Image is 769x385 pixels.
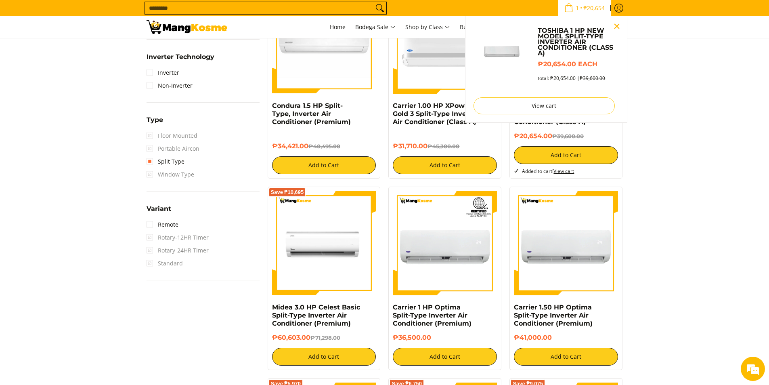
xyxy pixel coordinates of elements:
[538,60,618,68] h6: ₱20,654.00 each
[474,24,530,81] img: Default Title Toshiba 1 HP New Model Split-Type Inverter Air Conditioner (Class A)
[147,20,227,34] img: Bodega Sale Aircon l Mang Kosme: Home Appliances Warehouse Sale Split Type
[147,54,214,60] span: Inverter Technology
[272,334,376,342] h6: ₱60,603.00
[272,348,376,366] button: Add to Cart
[42,45,136,56] div: Chat with us now
[553,168,574,175] a: View cart
[393,191,497,295] img: Carrier 1 HP Optima Split-Type Inverter Air Conditioner (Premium)
[147,218,178,231] a: Remote
[574,5,580,11] span: 1
[552,133,584,139] del: ₱39,600.00
[147,129,197,142] span: Floor Mounted
[538,28,618,56] a: Toshiba 1 HP New Model Split-Type Inverter Air Conditioner (Class A)
[147,66,179,79] a: Inverter
[272,142,376,150] h6: ₱34,421.00
[514,348,618,366] button: Add to Cart
[611,20,623,32] button: Close pop up
[4,221,154,249] textarea: Type your message and hit 'Enter'
[401,16,454,38] a: Shop by Class
[351,16,400,38] a: Bodega Sale
[355,22,396,32] span: Bodega Sale
[514,132,618,140] h6: ₱20,654.00
[393,156,497,174] button: Add to Cart
[427,143,459,149] del: ₱45,300.00
[272,303,360,327] a: Midea 3.0 HP Celest Basic Split-Type Inverter Air Conditioner (Premium)
[271,190,304,195] span: Save ₱10,695
[147,206,171,218] summary: Open
[272,102,351,126] a: Condura 1.5 HP Split-Type, Inverter Air Conditioner (Premium)
[580,75,605,82] s: ₱39,600.00
[514,303,593,327] a: Carrier 1.50 HP Optima Split-Type Inverter Air Conditioner (Premium)
[522,168,574,175] span: Added to cart!
[147,117,163,123] span: Type
[538,75,605,81] span: total: ₱20,654.00 |
[272,156,376,174] button: Add to Cart
[326,16,350,38] a: Home
[465,16,627,123] ul: Sub Menu
[514,146,618,164] button: Add to Cart
[330,23,346,31] span: Home
[514,334,618,342] h6: ₱41,000.00
[147,142,199,155] span: Portable Aircon
[147,79,193,92] a: Non-Inverter
[147,206,171,212] span: Variant
[132,4,152,23] div: Minimize live chat window
[235,16,623,38] nav: Main Menu
[393,303,471,327] a: Carrier 1 HP Optima Split-Type Inverter Air Conditioner (Premium)
[514,102,597,126] a: Toshiba 1 HP New Model Split-Type Inverter Air Conditioner (Class A)
[147,54,214,66] summary: Open
[393,348,497,366] button: Add to Cart
[373,2,386,14] button: Search
[147,231,209,244] span: Rotary-12HR Timer
[456,16,495,38] a: Bulk Center
[562,4,607,13] span: •
[405,22,450,32] span: Shop by Class
[47,102,111,183] span: We're online!
[147,168,194,181] span: Window Type
[393,102,479,126] a: Carrier 1.00 HP XPower Gold 3 Split-Type Inverter Air Conditioner (Class A)
[514,191,618,295] img: Carrier 1.50 HP Optima Split-Type Inverter Air Conditioner (Premium)
[582,5,606,11] span: ₱20,654
[147,155,184,168] a: Split Type
[474,97,615,114] a: View cart
[460,23,491,31] span: Bulk Center
[147,117,163,129] summary: Open
[147,257,183,270] span: Standard
[272,191,376,295] img: Midea 3.0 HP Celest Basic Split-Type Inverter Air Conditioner (Premium)
[308,143,340,149] del: ₱40,495.00
[393,334,497,342] h6: ₱36,500.00
[393,142,497,150] h6: ₱31,710.00
[147,244,209,257] span: Rotary-24HR Timer
[310,335,340,341] del: ₱71,298.00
